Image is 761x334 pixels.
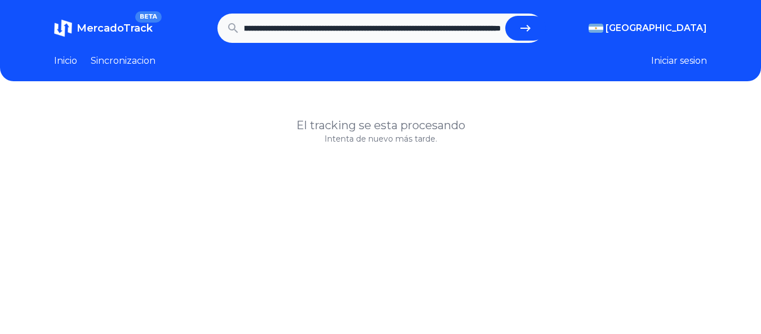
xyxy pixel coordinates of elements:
[606,21,707,35] span: [GEOGRAPHIC_DATA]
[91,54,155,68] a: Sincronizacion
[54,117,707,133] h1: El tracking se esta procesando
[589,24,603,33] img: Argentina
[54,133,707,144] p: Intenta de nuevo más tarde.
[54,54,77,68] a: Inicio
[77,22,153,34] span: MercadoTrack
[651,54,707,68] button: Iniciar sesion
[589,21,707,35] button: [GEOGRAPHIC_DATA]
[54,19,153,37] a: MercadoTrackBETA
[135,11,162,23] span: BETA
[54,19,72,37] img: MercadoTrack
